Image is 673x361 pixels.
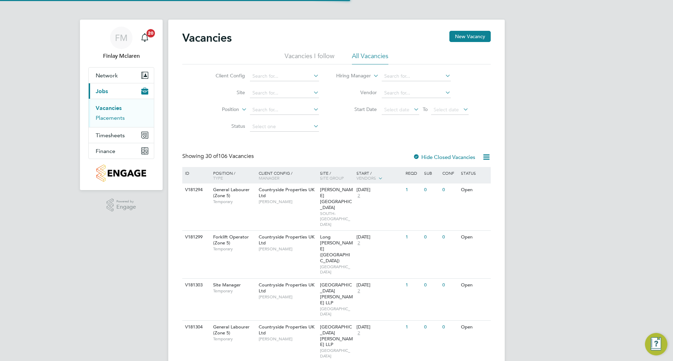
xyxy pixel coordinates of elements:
button: Finance [89,143,154,159]
div: [DATE] [356,282,402,288]
span: Temporary [213,288,255,294]
div: 1 [404,231,422,244]
div: 1 [404,321,422,334]
div: 0 [441,321,459,334]
div: 0 [422,321,441,334]
span: Manager [259,175,279,181]
span: Countryside Properties UK Ltd [259,187,314,199]
span: [GEOGRAPHIC_DATA] [320,348,353,359]
span: Type [213,175,223,181]
a: 20 [138,27,152,49]
span: [PERSON_NAME] [259,294,317,300]
a: Powered byEngage [107,199,136,212]
span: To [421,105,430,114]
span: [PERSON_NAME][GEOGRAPHIC_DATA] [320,187,353,210]
span: [PERSON_NAME] [259,246,317,252]
span: Timesheets [96,132,125,139]
div: Position / [208,167,257,184]
span: 2 [356,288,361,294]
input: Select one [250,122,319,132]
button: Engage Resource Center [645,333,667,355]
span: General Labourer (Zone 5) [213,324,250,336]
div: V181303 [183,279,208,292]
div: 0 [422,183,441,196]
div: V181304 [183,321,208,334]
li: All Vacancies [352,52,388,64]
input: Search for... [382,88,451,98]
div: Jobs [89,99,154,127]
label: Hide Closed Vacancies [413,154,475,160]
span: Site Group [320,175,344,181]
div: Open [459,321,490,334]
div: [DATE] [356,234,402,240]
div: [DATE] [356,187,402,193]
span: Countryside Properties UK Ltd [259,234,314,246]
button: Timesheets [89,127,154,143]
div: Start / [355,167,404,185]
input: Search for... [250,105,319,115]
div: V181294 [183,183,208,196]
div: Conf [441,167,459,179]
div: 0 [441,279,459,292]
div: 0 [422,279,441,292]
span: [PERSON_NAME] [259,199,317,204]
input: Search for... [250,88,319,98]
li: Vacancies I follow [285,52,334,64]
label: Client Config [205,72,245,79]
label: Hiring Manager [331,72,371,79]
div: 0 [441,231,459,244]
button: Jobs [89,83,154,99]
button: New Vacancy [449,31,491,42]
span: Countryside Properties UK Ltd [259,324,314,336]
span: 2 [356,330,361,336]
span: Vendors [356,175,376,181]
span: Select date [384,106,409,113]
input: Search for... [250,71,319,81]
a: Go to home page [88,165,154,182]
div: V181299 [183,231,208,244]
span: [GEOGRAPHIC_DATA][PERSON_NAME] LLP [320,324,353,348]
div: 0 [441,183,459,196]
div: [DATE] [356,324,402,330]
span: Countryside Properties UK Ltd [259,282,314,294]
span: Forklift Operator (Zone 5) [213,234,249,246]
span: Finance [96,148,115,154]
span: FM [115,33,128,42]
span: 106 Vacancies [205,153,254,160]
span: Finlay Mclaren [88,52,154,60]
a: Placements [96,114,125,121]
span: 30 of [205,153,218,160]
div: 0 [422,231,441,244]
span: Engage [116,204,136,210]
label: Status [205,123,245,129]
div: Status [459,167,490,179]
span: [GEOGRAPHIC_DATA][PERSON_NAME] LLP [320,282,353,306]
span: SOUTH-[GEOGRAPHIC_DATA] [320,211,353,227]
span: Long [PERSON_NAME] ([GEOGRAPHIC_DATA]) [320,234,353,264]
div: Open [459,279,490,292]
label: Position [199,106,239,113]
span: 2 [356,193,361,199]
div: 1 [404,279,422,292]
div: Sub [422,167,441,179]
span: Select date [434,106,459,113]
label: Site [205,89,245,96]
div: Client Config / [257,167,318,184]
span: [PERSON_NAME] [259,336,317,342]
span: Temporary [213,199,255,204]
span: [GEOGRAPHIC_DATA] [320,306,353,317]
span: General Labourer (Zone 5) [213,187,250,199]
input: Search for... [382,71,451,81]
label: Start Date [336,106,377,112]
span: Temporary [213,246,255,252]
button: Network [89,68,154,83]
span: [GEOGRAPHIC_DATA] [320,264,353,275]
h2: Vacancies [182,31,232,45]
a: FMFinlay Mclaren [88,27,154,60]
div: Open [459,183,490,196]
div: Open [459,231,490,244]
div: Showing [182,153,255,160]
span: 20 [147,29,155,37]
span: Jobs [96,88,108,95]
div: Reqd [404,167,422,179]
